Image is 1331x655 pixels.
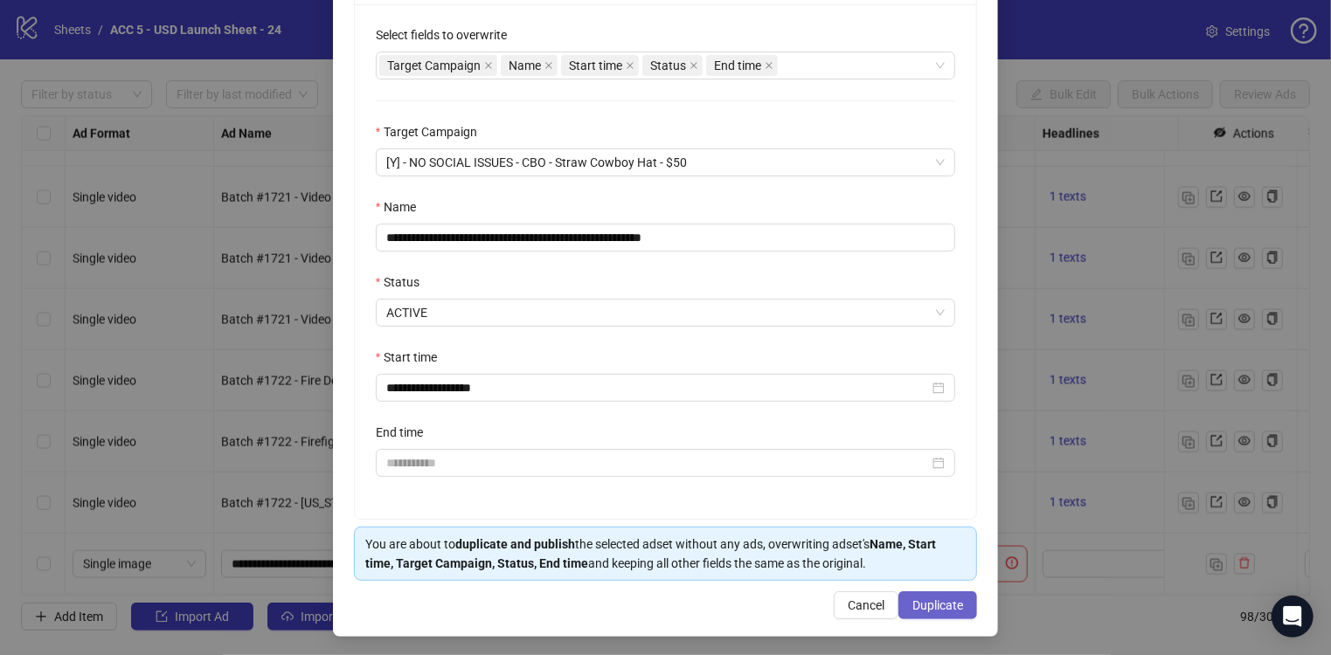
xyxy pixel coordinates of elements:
[376,348,448,367] label: Start time
[386,453,930,472] input: End time
[376,272,431,292] label: Status
[501,55,558,76] span: Name
[509,56,541,75] span: Name
[834,591,898,619] button: Cancel
[387,56,481,75] span: Target Campaign
[376,25,518,45] label: Select fields to overwrite
[642,55,703,76] span: Status
[386,378,930,397] input: Start time
[365,534,967,573] div: You are about to the selected adset without any ads, overwriting adset's and keeping all other fi...
[386,300,946,326] span: ACTIVE
[365,537,936,570] strong: Name, Start time, Target Campaign, Status, End time
[765,61,773,70] span: close
[484,61,493,70] span: close
[626,61,634,70] span: close
[569,56,622,75] span: Start time
[455,537,575,551] strong: duplicate and publish
[376,122,489,141] label: Target Campaign
[376,224,956,252] input: Name
[714,56,761,75] span: End time
[386,149,946,176] span: [Y] - NO SOCIAL ISSUES - CBO - Straw Cowboy Hat - $50
[898,591,977,619] button: Duplicate
[690,61,698,70] span: close
[379,55,497,76] span: Target Campaign
[1272,596,1314,638] div: Open Intercom Messenger
[544,61,553,70] span: close
[376,197,427,217] label: Name
[848,598,884,612] span: Cancel
[376,423,434,442] label: End time
[912,598,963,612] span: Duplicate
[561,55,639,76] span: Start time
[706,55,778,76] span: End time
[650,56,686,75] span: Status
